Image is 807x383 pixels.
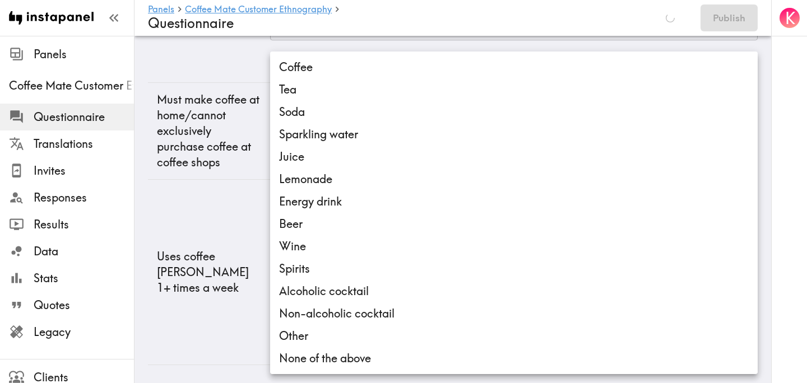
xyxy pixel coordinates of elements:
[270,78,758,101] li: Tea
[270,168,758,190] li: Lemonade
[270,347,758,370] li: None of the above
[270,190,758,213] li: Energy drink
[270,302,758,325] li: Non-alcoholic cocktail
[270,101,758,123] li: Soda
[270,280,758,302] li: Alcoholic cocktail
[270,325,758,347] li: Other
[270,56,758,78] li: Coffee
[270,146,758,168] li: Juice
[270,123,758,146] li: Sparkling water
[270,258,758,280] li: Spirits
[270,235,758,258] li: Wine
[270,213,758,235] li: Beer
